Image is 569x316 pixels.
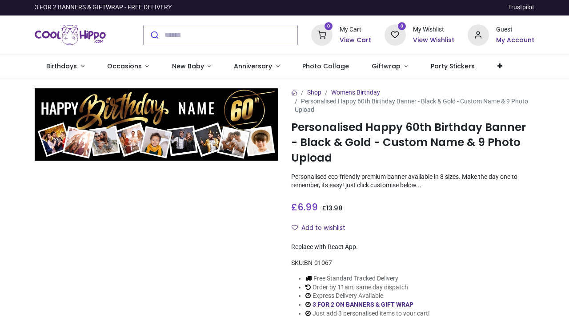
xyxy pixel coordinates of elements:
[292,225,298,231] i: Add to wishlist
[35,23,106,47] a: Logo of Cool Hippo
[313,301,413,308] a: 3 FOR 2 ON BANNERS & GIFT WRAP
[302,62,349,71] span: Photo Collage
[340,36,371,45] a: View Cart
[361,55,420,78] a: Giftwrap
[372,62,401,71] span: Giftwrap
[291,259,534,268] div: SKU:
[291,201,318,213] span: £
[307,89,321,96] a: Shop
[234,62,272,71] span: Anniversary
[46,62,77,71] span: Birthdays
[431,62,475,71] span: Party Stickers
[508,3,534,12] a: Trustpilot
[291,120,534,166] h1: Personalised Happy 60th Birthday Banner - Black & Gold - Custom Name & 9 Photo Upload
[322,204,343,213] span: £
[496,36,534,45] a: My Account
[160,55,223,78] a: New Baby
[305,283,430,292] li: Order by 11am, same day dispatch
[35,3,172,12] div: 3 FOR 2 BANNERS & GIFTWRAP - FREE DELIVERY
[331,89,380,96] a: Womens Birthday
[325,22,333,31] sup: 0
[413,36,454,45] a: View Wishlist
[172,62,204,71] span: New Baby
[35,23,106,47] img: Cool Hippo
[413,25,454,34] div: My Wishlist
[304,259,332,266] span: BN-01067
[35,55,96,78] a: Birthdays
[295,98,528,114] span: Personalised Happy 60th Birthday Banner - Black & Gold - Custom Name & 9 Photo Upload
[496,25,534,34] div: Guest
[144,25,164,45] button: Submit
[96,55,160,78] a: Occasions
[385,31,406,38] a: 0
[340,25,371,34] div: My Cart
[305,274,430,283] li: Free Standard Tracked Delivery
[326,204,343,213] span: 13.98
[107,62,142,71] span: Occasions
[305,292,430,300] li: Express Delivery Available
[291,173,534,190] p: Personalised eco-friendly premium banner available in 8 sizes. Make the day one to remember, its ...
[291,243,534,252] div: Replace with React App.
[398,22,406,31] sup: 0
[291,221,353,236] button: Add to wishlistAdd to wishlist
[223,55,291,78] a: Anniversary
[311,31,333,38] a: 0
[35,88,278,161] img: Personalised Happy 60th Birthday Banner - Black & Gold - Custom Name & 9 Photo Upload
[297,201,318,213] span: 6.99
